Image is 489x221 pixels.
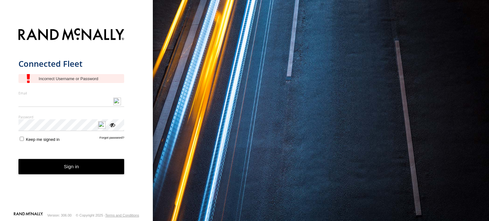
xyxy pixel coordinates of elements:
a: Forgot password? [100,136,124,142]
a: Terms and Conditions [105,213,139,217]
label: Email [18,91,124,95]
button: Sign in [18,159,124,175]
img: npw-badge-icon-locked.svg [113,98,121,105]
div: Version: 306.00 [47,213,72,217]
form: main [18,24,135,211]
div: ViewPassword [109,121,115,128]
img: npw-badge-icon-locked.svg [98,121,106,129]
a: Visit our Website [14,212,43,218]
label: Password [18,114,124,119]
input: Keep me signed in [20,137,24,141]
div: © Copyright 2025 - [76,213,139,217]
h1: Connected Fleet [18,59,124,69]
span: Keep me signed in [26,137,60,142]
img: Rand McNally [18,27,124,43]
